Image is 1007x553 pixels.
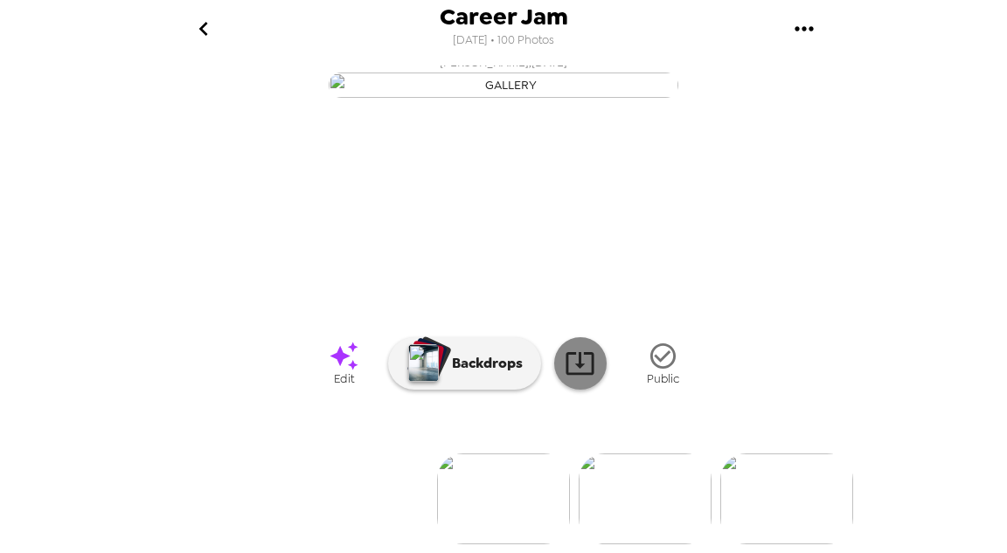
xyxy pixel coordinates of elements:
span: Edit [334,371,354,386]
p: Backdrops [443,353,523,374]
span: [DATE] • 100 Photos [453,29,554,52]
span: Public [647,371,679,386]
a: Edit [301,330,388,396]
button: [PERSON_NAME],[DATE] [154,47,853,103]
span: Career Jam [440,5,568,29]
img: gallery [720,453,853,544]
button: Backdrops [388,337,541,390]
button: Public [620,330,707,396]
img: gallery [329,73,678,98]
img: gallery [579,453,712,544]
img: gallery [437,453,570,544]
